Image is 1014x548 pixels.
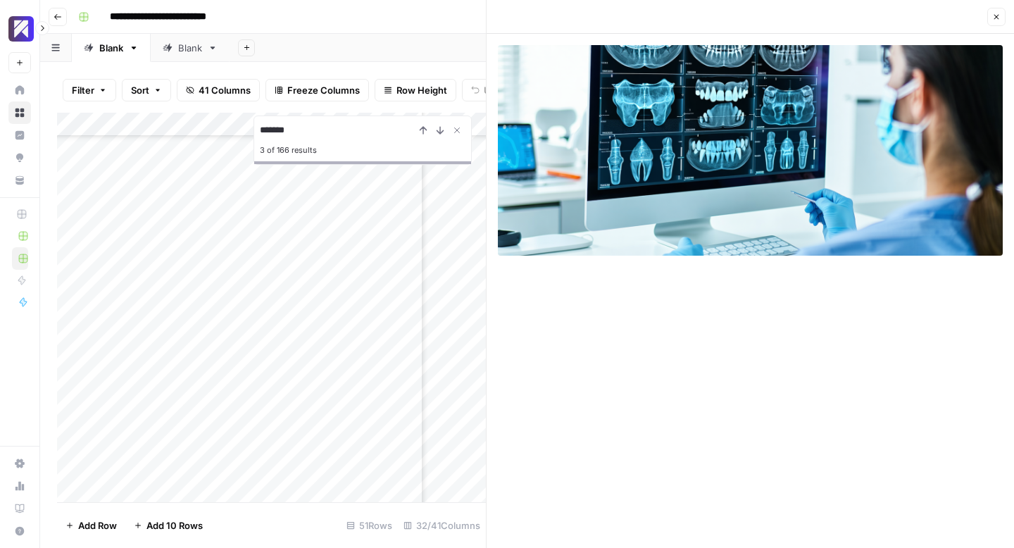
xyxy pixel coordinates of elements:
[131,83,149,97] span: Sort
[8,497,31,520] a: Learning Hub
[72,83,94,97] span: Filter
[8,11,31,46] button: Workspace: Overjet - Test
[449,122,465,139] button: Close Search
[8,169,31,192] a: Your Data
[8,475,31,497] a: Usage
[151,34,230,62] a: Blank
[72,34,151,62] a: Blank
[398,514,486,537] div: 32/41 Columns
[396,83,447,97] span: Row Height
[432,122,449,139] button: Next Result
[287,83,360,97] span: Freeze Columns
[146,518,203,533] span: Add 10 Rows
[265,79,369,101] button: Freeze Columns
[8,79,31,101] a: Home
[178,41,202,55] div: Blank
[8,147,31,169] a: Opportunities
[260,142,465,158] div: 3 of 166 results
[125,514,211,537] button: Add 10 Rows
[341,514,398,537] div: 51 Rows
[375,79,456,101] button: Row Height
[462,79,517,101] button: Undo
[8,101,31,124] a: Browse
[415,122,432,139] button: Previous Result
[199,83,251,97] span: 41 Columns
[8,452,31,475] a: Settings
[57,514,125,537] button: Add Row
[78,518,117,533] span: Add Row
[8,124,31,147] a: Insights
[498,45,1003,256] img: Row/Cell
[122,79,171,101] button: Sort
[99,41,123,55] div: Blank
[8,16,34,42] img: Overjet - Test Logo
[63,79,116,101] button: Filter
[8,520,31,542] button: Help + Support
[177,79,260,101] button: 41 Columns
